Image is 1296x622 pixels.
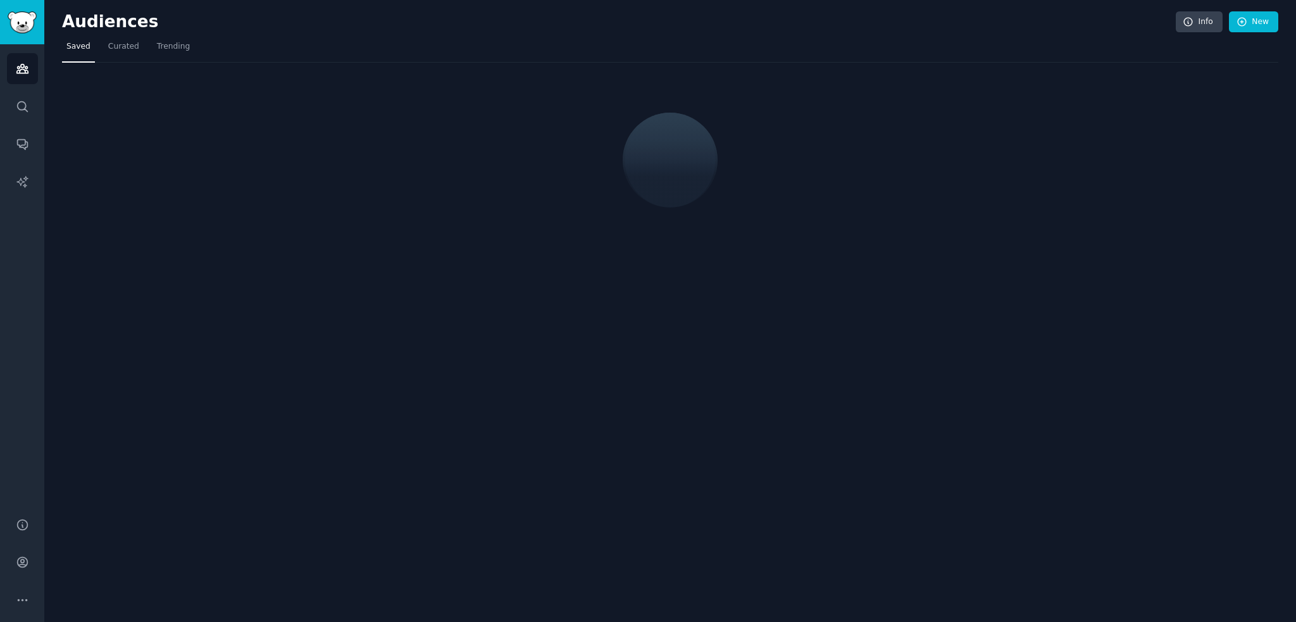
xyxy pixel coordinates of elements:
[1176,11,1223,33] a: Info
[108,41,139,53] span: Curated
[8,11,37,34] img: GummySearch logo
[1229,11,1278,33] a: New
[157,41,190,53] span: Trending
[62,37,95,63] a: Saved
[153,37,194,63] a: Trending
[62,12,1176,32] h2: Audiences
[66,41,90,53] span: Saved
[104,37,144,63] a: Curated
